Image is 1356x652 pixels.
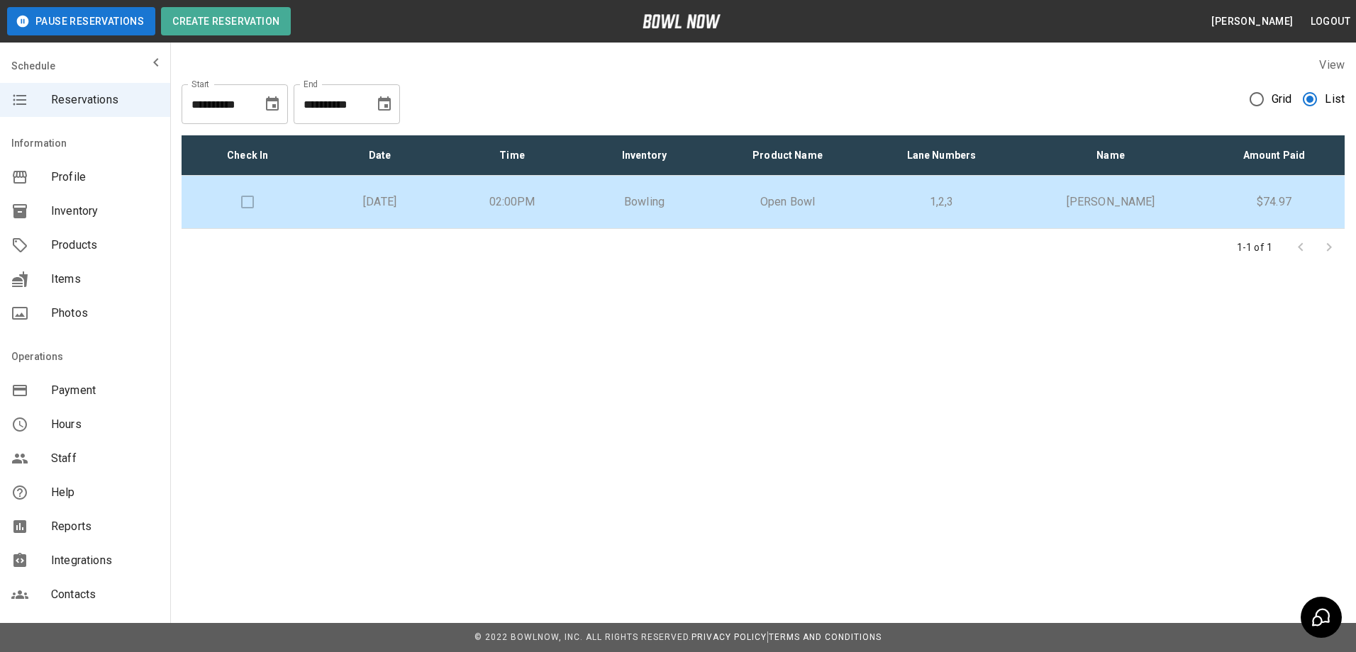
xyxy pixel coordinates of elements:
[7,7,155,35] button: Pause Reservations
[865,135,1018,176] th: Lane Numbers
[474,632,691,642] span: © 2022 BowlNow, Inc. All Rights Reserved.
[51,518,159,535] span: Reports
[51,450,159,467] span: Staff
[370,90,399,118] button: Choose date, selected date is Sep 16, 2025
[51,586,159,603] span: Contacts
[51,305,159,322] span: Photos
[51,203,159,220] span: Inventory
[643,14,721,28] img: logo
[1325,91,1345,108] span: List
[1206,9,1299,35] button: [PERSON_NAME]
[161,7,291,35] button: Create Reservation
[325,193,434,210] p: [DATE]
[578,135,710,176] th: Inventory
[589,193,699,210] p: Bowling
[691,632,767,642] a: Privacy Policy
[51,552,159,569] span: Integrations
[1319,58,1345,72] label: View
[1237,240,1272,254] p: 1-1 of 1
[313,135,445,176] th: Date
[1272,91,1292,108] span: Grid
[51,416,159,433] span: Hours
[182,135,313,176] th: Check In
[1305,9,1356,35] button: Logout
[51,271,159,288] span: Items
[1204,135,1345,176] th: Amount Paid
[51,91,159,108] span: Reservations
[51,169,159,186] span: Profile
[876,193,1006,210] p: 1,2,3
[1215,193,1333,210] p: $74.97
[51,484,159,501] span: Help
[258,90,287,118] button: Choose date, selected date is Aug 16, 2025
[1018,135,1204,176] th: Name
[722,193,854,210] p: Open Bowl
[446,135,578,176] th: Time
[51,237,159,254] span: Products
[1030,193,1192,210] p: [PERSON_NAME]
[51,382,159,399] span: Payment
[769,632,882,642] a: Terms and Conditions
[711,135,865,176] th: Product Name
[457,193,567,210] p: 02:00PM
